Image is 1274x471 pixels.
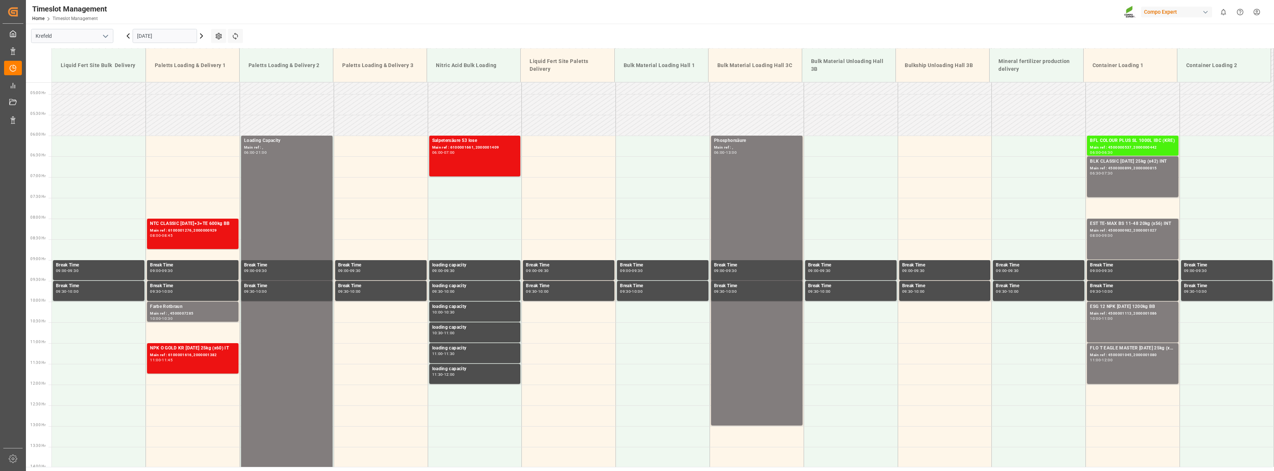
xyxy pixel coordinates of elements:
[1008,290,1019,293] div: 10:00
[620,262,706,269] div: Break Time
[1090,234,1101,237] div: 08:00
[433,59,514,72] div: Nitric Acid Bulk Loading
[432,145,518,151] div: Main ref : 6100001661, 2000001409
[620,269,631,272] div: 09:00
[30,153,46,157] span: 06:30 Hr
[443,269,444,272] div: -
[432,137,518,145] div: Salpetersäure 53 lose
[30,257,46,261] span: 09:00 Hr
[902,59,983,72] div: Bulkship Unloading Hall 3B
[443,290,444,293] div: -
[1008,269,1019,272] div: 09:30
[1090,358,1101,362] div: 11:00
[30,423,46,427] span: 13:00 Hr
[30,215,46,219] span: 08:00 Hr
[527,54,608,76] div: Liquid Fert Site Paletts Delivery
[338,262,424,269] div: Break Time
[1141,5,1215,19] button: Compo Expert
[1090,311,1175,317] div: Main ref : 4500001113, 2000001086
[1102,358,1113,362] div: 12:00
[244,269,255,272] div: 09:00
[150,262,236,269] div: Break Time
[67,269,68,272] div: -
[808,282,894,290] div: Break Time
[244,151,255,154] div: 06:00
[996,269,1007,272] div: 09:00
[1102,290,1113,293] div: 10:00
[161,234,162,237] div: -
[30,298,46,302] span: 10:00 Hr
[349,269,350,272] div: -
[133,29,197,43] input: DD.MM.YYYY
[1101,317,1102,320] div: -
[244,290,255,293] div: 09:30
[526,282,611,290] div: Break Time
[995,54,1077,76] div: Mineral fertilizer production delivery
[1215,4,1232,20] button: show 0 new notifications
[150,220,236,228] div: NTC CLASSIC [DATE]+3+TE 600kg BB
[902,290,913,293] div: 09:30
[1101,358,1102,362] div: -
[819,290,820,293] div: -
[1101,151,1102,154] div: -
[444,373,455,376] div: 12:00
[1101,234,1102,237] div: -
[432,331,443,335] div: 10:30
[1102,317,1113,320] div: 11:00
[1101,290,1102,293] div: -
[820,290,831,293] div: 10:00
[30,464,46,468] span: 14:00 Hr
[1090,352,1175,358] div: Main ref : 4500001045, 2000001080
[1102,269,1113,272] div: 09:30
[1196,269,1207,272] div: 09:30
[444,331,455,335] div: 11:00
[1090,158,1175,165] div: BLK CLASSIC [DATE] 25kg (x42) INT
[350,269,361,272] div: 09:30
[432,303,518,311] div: loading capacity
[30,278,46,282] span: 09:30 Hr
[902,282,988,290] div: Break Time
[726,269,737,272] div: 09:30
[150,228,236,234] div: Main ref : 6100001276, 2000000929
[150,352,236,358] div: Main ref : 6100001616, 2000001382
[1195,269,1196,272] div: -
[1090,59,1171,72] div: Container Loading 1
[30,236,46,240] span: 08:30 Hr
[432,262,518,269] div: loading capacity
[443,311,444,314] div: -
[56,262,141,269] div: Break Time
[1196,290,1207,293] div: 10:00
[714,290,725,293] div: 09:30
[1124,6,1136,19] img: Screenshot%202023-09-29%20at%2010.02.21.png_1712312052.png
[443,331,444,335] div: -
[100,30,111,42] button: open menu
[150,345,236,352] div: NPK O GOLD KR [DATE] 25kg (x60) IT
[255,290,256,293] div: -
[725,151,726,154] div: -
[432,151,443,154] div: 06:00
[255,151,256,154] div: -
[1090,165,1175,172] div: Main ref : 4500000899, 2000000815
[537,290,538,293] div: -
[162,269,173,272] div: 09:30
[526,262,611,269] div: Break Time
[432,324,518,331] div: loading capacity
[432,352,443,355] div: 11:00
[726,151,737,154] div: 13:00
[913,290,914,293] div: -
[1184,269,1195,272] div: 09:00
[30,381,46,385] span: 12:00 Hr
[996,290,1007,293] div: 09:30
[443,352,444,355] div: -
[1102,172,1113,175] div: 07:30
[1090,137,1175,145] div: BFL COLOUR PLUS SL 1000L IBC (KRE)
[1101,172,1102,175] div: -
[1090,220,1175,228] div: EST TE-MAX BS 11-48 20kg (x56) INT
[338,269,349,272] div: 09:00
[30,340,46,344] span: 11:00 Hr
[30,195,46,199] span: 07:30 Hr
[1090,145,1175,151] div: Main ref : 4500000537, 2000000442
[30,112,46,116] span: 05:30 Hr
[432,365,518,373] div: loading capacity
[820,269,831,272] div: 09:30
